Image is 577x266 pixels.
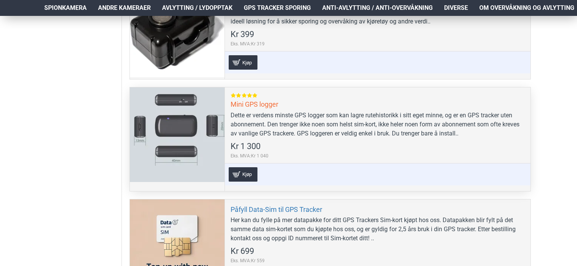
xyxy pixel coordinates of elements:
[444,3,468,12] span: Diverse
[231,40,265,47] span: Eks. MVA:Kr 319
[44,3,87,12] span: Spionkamera
[231,216,525,243] div: Her kan du fylle på mer datapakke for ditt GPS Trackers Sim-kort kjøpt hos oss. Datapakken blir f...
[231,100,278,109] a: Mini GPS logger
[479,3,574,12] span: Om overvåkning og avlytting
[231,257,265,264] span: Eks. MVA:Kr 559
[231,152,268,159] span: Eks. MVA:Kr 1 040
[244,3,311,12] span: GPS Tracker Sporing
[231,111,525,138] div: Dette er verdens minste GPS logger som kan lagre rutehistorikk i sitt eget minne, og er en GPS tr...
[231,205,322,214] a: Påfyll Data-Sim til GPS Tracker
[231,30,254,39] span: Kr 399
[231,247,254,255] span: Kr 699
[162,3,232,12] span: Avlytting / Lydopptak
[322,3,433,12] span: Anti-avlytting / Anti-overvåkning
[231,142,260,151] span: Kr 1 300
[240,60,254,65] span: Kjøp
[240,172,254,177] span: Kjøp
[98,3,151,12] span: Andre kameraer
[130,87,225,182] a: Mini GPS logger Mini GPS logger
